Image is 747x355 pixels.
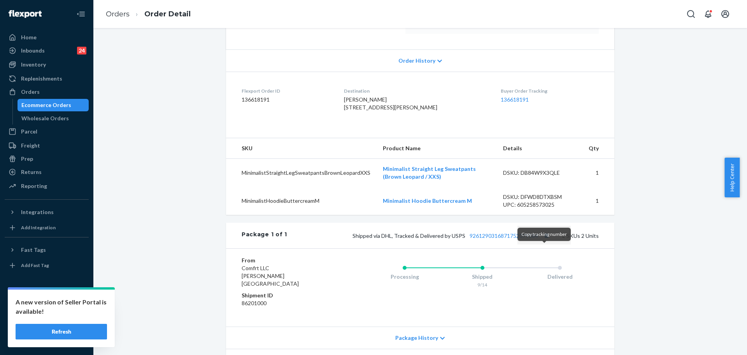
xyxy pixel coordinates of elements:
[5,125,89,138] a: Parcel
[5,180,89,192] a: Reporting
[242,230,287,241] div: Package 1 of 1
[683,6,699,22] button: Open Search Box
[5,72,89,85] a: Replenishments
[582,187,614,215] td: 1
[352,232,551,239] span: Shipped via DHL, Tracked & Delivered by USPS
[21,101,71,109] div: Ecommerce Orders
[144,10,191,18] a: Order Detail
[344,96,437,111] span: [PERSON_NAME] [STREET_ADDRESS][PERSON_NAME]
[582,138,614,159] th: Qty
[21,182,47,190] div: Reporting
[21,142,40,149] div: Freight
[21,114,69,122] div: Wholesale Orders
[5,333,89,346] button: Give Feedback
[21,208,54,216] div: Integrations
[5,293,89,306] a: Settings
[9,10,42,18] img: Flexport logo
[21,128,37,135] div: Parcel
[21,61,46,69] div: Inventory
[21,224,56,231] div: Add Integration
[21,155,33,163] div: Prep
[18,112,89,125] a: Wholesale Orders
[5,58,89,71] a: Inventory
[242,88,331,94] dt: Flexport Order ID
[366,273,444,281] div: Processing
[21,75,62,83] div: Replenishments
[470,232,538,239] a: 9261290316871752079584
[383,165,476,180] a: Minimalist Straight Leg Sweatpants (Brown Leopard / XXS)
[503,169,576,177] div: DSKU: DB84W9X3QLE
[497,138,582,159] th: Details
[582,159,614,187] td: 1
[724,158,740,197] button: Help Center
[18,99,89,111] a: Ecommerce Orders
[106,10,130,18] a: Orders
[73,6,89,22] button: Close Navigation
[242,257,335,264] dt: From
[242,265,299,287] span: Comfrt LLC [PERSON_NAME][GEOGRAPHIC_DATA]
[5,221,89,234] a: Add Integration
[5,307,89,319] a: Talk to Support
[287,230,599,241] div: 2 SKUs 2 Units
[226,187,377,215] td: MinimalistHoodieButtercreamM
[21,47,45,54] div: Inbounds
[501,96,529,103] a: 136618191
[16,297,107,316] p: A new version of Seller Portal is available!
[5,320,89,332] a: Help Center
[398,57,435,65] span: Order History
[444,281,521,288] div: 9/14
[503,201,576,209] div: UPC: 605258573025
[77,47,86,54] div: 24
[521,231,567,237] span: Copy tracking number
[16,324,107,339] button: Refresh
[5,86,89,98] a: Orders
[5,259,89,272] a: Add Fast Tag
[377,138,497,159] th: Product Name
[21,262,49,269] div: Add Fast Tag
[226,159,377,187] td: MinimalistStraightLegSweatpantsBrownLeopardXXS
[5,31,89,44] a: Home
[444,273,521,281] div: Shipped
[5,139,89,152] a: Freight
[5,244,89,256] button: Fast Tags
[5,153,89,165] a: Prep
[383,197,472,204] a: Minimalist Hoodie Buttercream M
[717,6,733,22] button: Open account menu
[21,246,46,254] div: Fast Tags
[21,88,40,96] div: Orders
[5,166,89,178] a: Returns
[521,273,599,281] div: Delivered
[5,44,89,57] a: Inbounds24
[100,3,197,26] ol: breadcrumbs
[226,138,377,159] th: SKU
[700,6,716,22] button: Open notifications
[242,292,335,299] dt: Shipment ID
[242,299,335,307] dd: 86201000
[242,96,331,104] dd: 136618191
[5,206,89,218] button: Integrations
[503,193,576,201] div: DSKU: DFWD8DTXBSM
[344,88,489,94] dt: Destination
[395,334,438,342] span: Package History
[21,168,42,176] div: Returns
[21,33,37,41] div: Home
[501,88,599,94] dt: Buyer Order Tracking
